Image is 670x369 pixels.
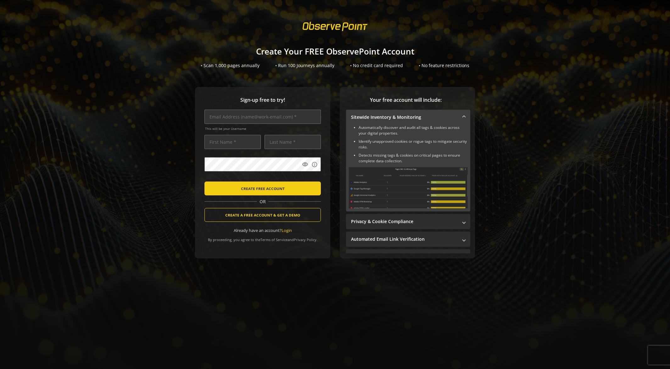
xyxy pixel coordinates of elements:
[205,126,321,131] span: This will be your Username
[265,135,321,149] input: Last Name *
[294,237,316,242] a: Privacy Policy
[359,125,468,136] li: Automatically discover and audit all tags & cookies across your digital properties.
[204,110,321,124] input: Email Address (name@work-email.com) *
[351,236,458,242] mat-panel-title: Automated Email Link Verification
[204,182,321,195] button: CREATE FREE ACCOUNT
[241,183,285,194] span: CREATE FREE ACCOUNT
[346,110,470,125] mat-expansion-panel-header: Sitewide Inventory & Monitoring
[351,114,458,120] mat-panel-title: Sitewide Inventory & Monitoring
[275,62,334,69] div: • Run 100 Journeys annually
[204,135,261,149] input: First Name *
[282,228,292,233] a: Login
[346,232,470,247] mat-expansion-panel-header: Automated Email Link Verification
[346,96,466,104] span: Your free account will include:
[201,62,260,69] div: • Scan 1,000 pages annually
[204,233,321,242] div: By proceeding, you agree to the and .
[359,153,468,164] li: Detects missing tags & cookies on critical pages to ensure complete data collection.
[204,96,321,104] span: Sign-up free to try!
[349,167,468,208] img: Sitewide Inventory & Monitoring
[346,249,470,264] mat-expansion-panel-header: Performance Monitoring with Web Vitals
[204,208,321,222] button: CREATE A FREE ACCOUNT & GET A DEMO
[359,139,468,150] li: Identify unapproved cookies or rogue tags to mitigate security risks.
[260,237,288,242] a: Terms of Service
[311,161,318,168] mat-icon: info
[419,62,469,69] div: • No feature restrictions
[346,214,470,229] mat-expansion-panel-header: Privacy & Cookie Compliance
[346,125,470,211] div: Sitewide Inventory & Monitoring
[257,199,268,205] span: OR
[302,161,308,168] mat-icon: visibility
[350,62,403,69] div: • No credit card required
[225,209,300,221] span: CREATE A FREE ACCOUNT & GET A DEMO
[351,218,458,225] mat-panel-title: Privacy & Cookie Compliance
[204,228,321,234] div: Already have an account?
